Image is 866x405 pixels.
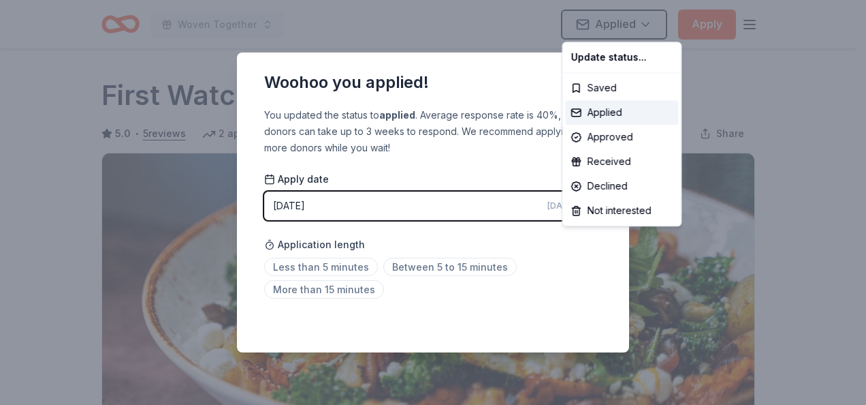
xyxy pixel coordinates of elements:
span: Woven Together [178,16,257,33]
div: Approved [565,125,678,149]
div: Received [565,149,678,174]
div: Not interested [565,198,678,223]
div: Update status... [565,45,678,70]
div: Applied [565,100,678,125]
div: Declined [565,174,678,198]
div: Saved [565,76,678,100]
